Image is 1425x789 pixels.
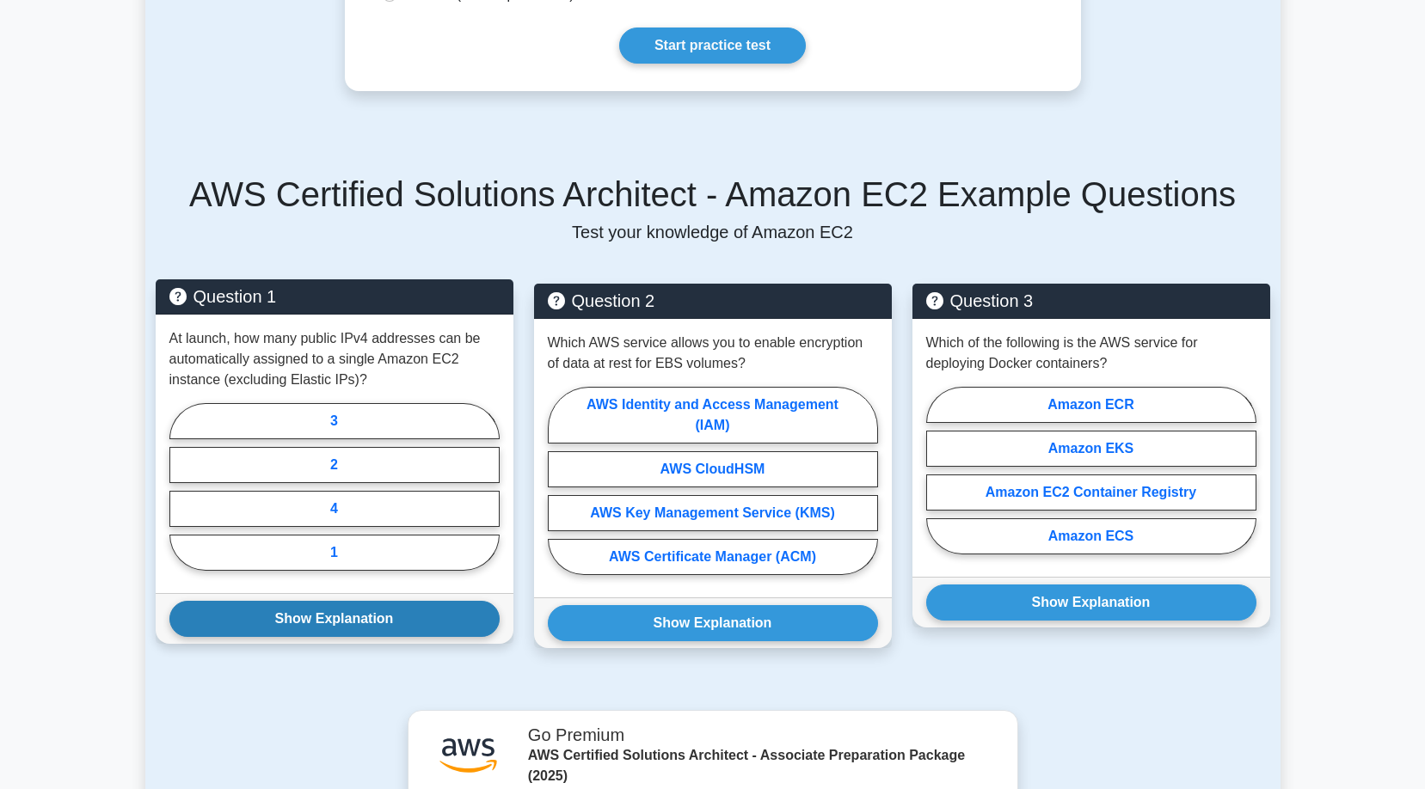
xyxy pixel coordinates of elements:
[156,174,1270,215] h5: AWS Certified Solutions Architect - Amazon EC2 Example Questions
[169,403,500,439] label: 3
[548,333,878,374] p: Which AWS service allows you to enable encryption of data at rest for EBS volumes?
[548,291,878,311] h5: Question 2
[619,28,806,64] a: Start practice test
[548,451,878,487] label: AWS CloudHSM
[926,387,1256,423] label: Amazon ECR
[548,539,878,575] label: AWS Certificate Manager (ACM)
[169,328,500,390] p: At launch, how many public IPv4 addresses can be automatically assigned to a single Amazon EC2 in...
[926,431,1256,467] label: Amazon EKS
[169,491,500,527] label: 4
[169,286,500,307] h5: Question 1
[548,387,878,443] label: AWS Identity and Access Management (IAM)
[926,518,1256,554] label: Amazon ECS
[926,291,1256,311] h5: Question 3
[548,605,878,641] button: Show Explanation
[169,601,500,637] button: Show Explanation
[926,584,1256,621] button: Show Explanation
[548,495,878,531] label: AWS Key Management Service (KMS)
[926,474,1256,511] label: Amazon EC2 Container Registry
[926,333,1256,374] p: Which of the following is the AWS service for deploying Docker containers?
[156,222,1270,242] p: Test your knowledge of Amazon EC2
[169,535,500,571] label: 1
[169,447,500,483] label: 2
